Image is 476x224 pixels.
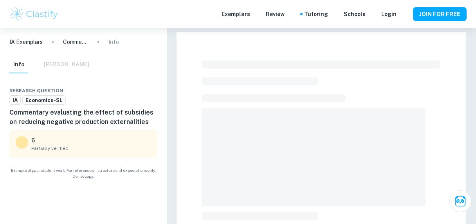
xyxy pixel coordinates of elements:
a: IA Exemplars [9,38,43,46]
img: Clastify logo [9,6,59,22]
div: Download [135,86,142,95]
a: Tutoring [304,10,328,18]
button: Info [9,56,28,73]
p: Review [266,10,285,18]
a: Login [381,10,397,18]
div: Bookmark [143,86,150,95]
span: IA [10,97,20,104]
span: Research question [9,87,63,94]
p: 6 [31,136,35,145]
button: Ask Clai [449,190,471,212]
h6: Commentary evaluating the effect of subsidies on reducing negative production externalities [9,108,157,127]
button: JOIN FOR FREE [413,7,467,21]
span: Economics-SL [23,97,65,104]
div: Report issue [151,86,157,95]
a: Schools [344,10,366,18]
a: Economics-SL [22,95,66,105]
p: Exemplars [222,10,250,18]
p: Commentary evaluating the effect of subsidies on reducing negative production externalities [63,38,88,46]
span: Example of past student work. For reference on structure and expectations only. Do not copy. [9,168,157,179]
div: Share [128,86,134,95]
button: Help and Feedback [403,12,407,16]
span: Partially verified [31,145,151,152]
a: IA [9,95,21,105]
p: Info [108,38,119,46]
